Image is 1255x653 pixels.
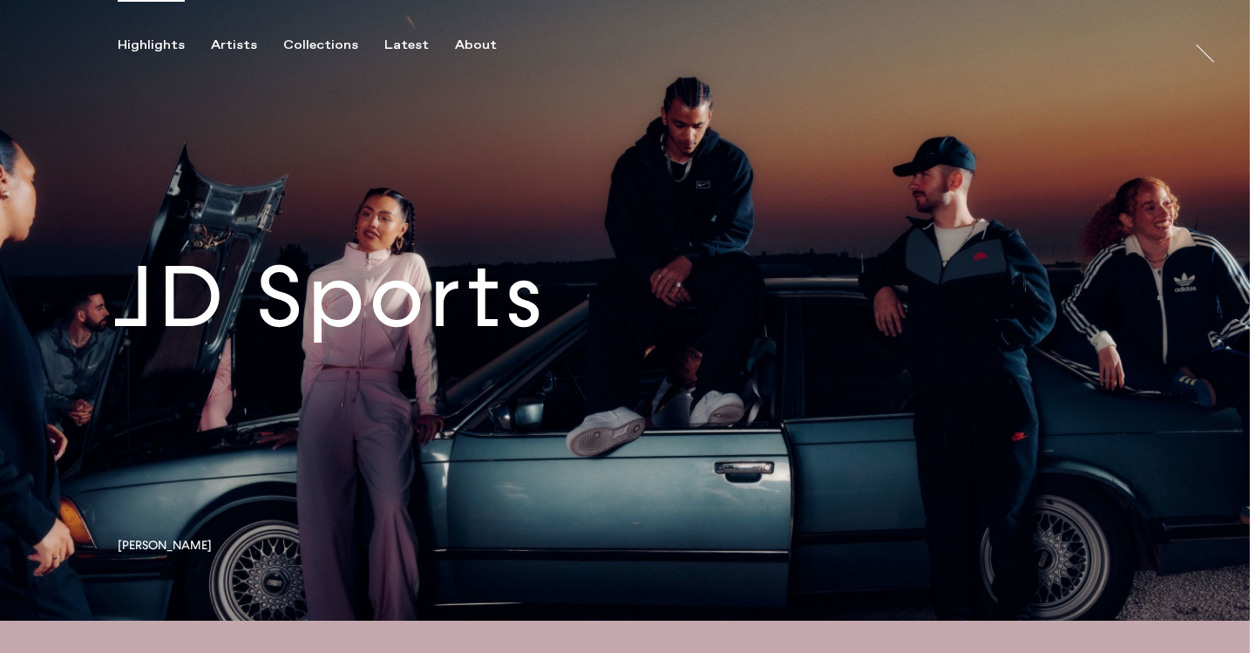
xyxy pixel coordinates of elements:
[211,37,257,53] div: Artists
[283,37,384,53] button: Collections
[384,37,455,53] button: Latest
[283,37,358,53] div: Collections
[455,37,497,53] div: About
[118,37,211,53] button: Highlights
[384,37,429,53] div: Latest
[455,37,523,53] button: About
[118,37,185,53] div: Highlights
[211,37,283,53] button: Artists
